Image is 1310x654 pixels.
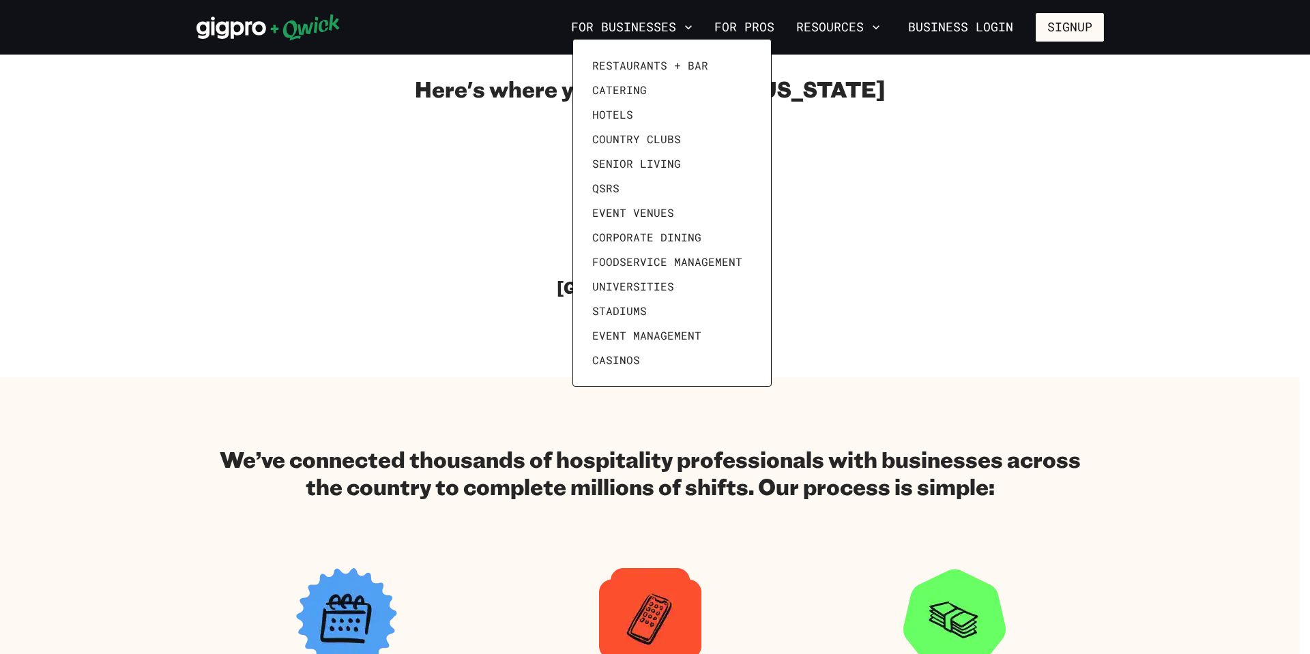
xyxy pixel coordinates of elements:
span: Universities [592,280,674,293]
span: Senior Living [592,157,681,170]
span: QSRs [592,181,620,195]
span: Restaurants + Bar [592,59,708,72]
span: Catering [592,83,647,97]
span: Event Venues [592,206,674,220]
span: Foodservice Management [592,255,742,269]
span: Hotels [592,108,633,121]
span: Event Management [592,329,701,342]
span: Country Clubs [592,132,681,146]
span: Stadiums [592,304,647,318]
span: Corporate Dining [592,231,701,244]
span: Casinos [592,353,640,367]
